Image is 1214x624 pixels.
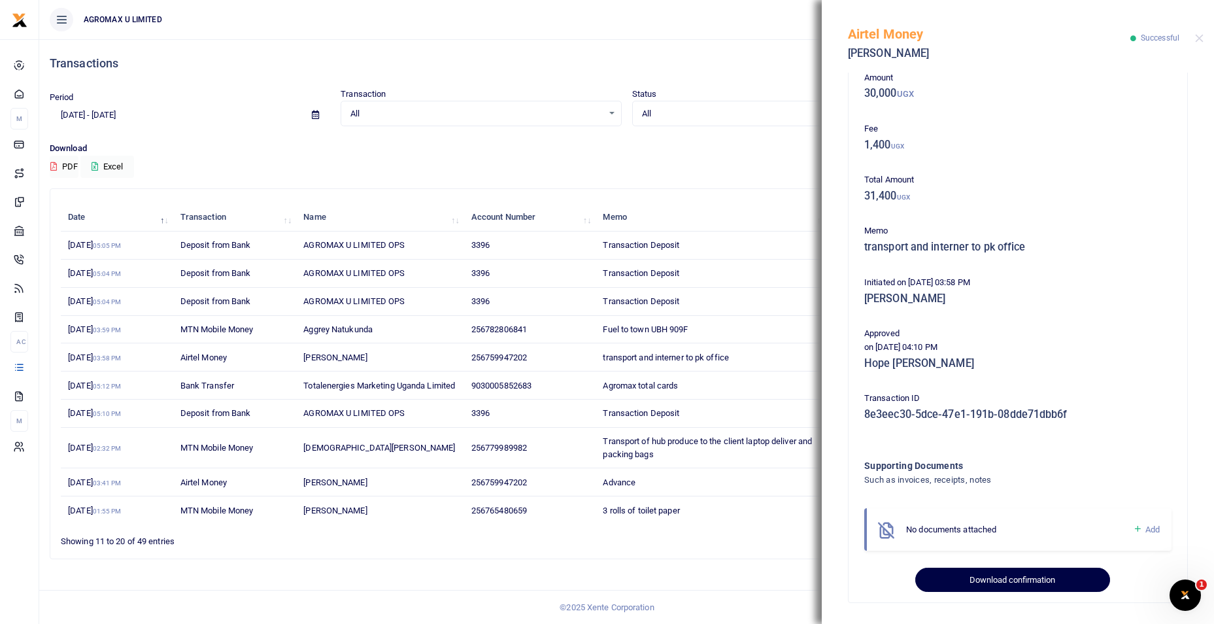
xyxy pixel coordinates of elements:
small: 03:59 PM [93,326,122,334]
span: AGROMAX U LIMITED [78,14,167,26]
span: Bank Transfer [180,381,234,390]
span: Add [1145,525,1160,534]
span: AGROMAX U LIMITED OPS [303,240,405,250]
span: 256759947202 [471,477,527,487]
span: [PERSON_NAME] [303,506,367,515]
h5: 8e3eec30-5dce-47e1-191b-08dde71dbb6f [864,408,1172,421]
span: 1 [1196,580,1207,590]
span: Transaction Deposit [603,268,679,278]
h5: [PERSON_NAME] [848,47,1130,60]
span: All [350,107,602,120]
span: Successful [1141,33,1179,43]
p: Download [50,142,1204,156]
small: 01:55 PM [93,508,122,515]
span: Transport of hub produce to the client laptop deliver and packing bags [603,436,812,459]
p: Fee [864,122,1172,136]
span: MTN Mobile Money [180,506,254,515]
li: M [10,108,28,130]
p: Initiated on [DATE] 03:58 PM [864,276,1172,290]
small: 02:32 PM [93,445,122,452]
span: Transaction Deposit [603,296,679,306]
span: 256782806841 [471,324,527,334]
p: Memo [864,224,1172,238]
span: [DATE] [68,408,121,418]
p: Amount [864,71,1172,85]
small: 05:10 PM [93,410,122,417]
h5: Airtel Money [848,26,1130,42]
h4: Supporting Documents [864,459,1119,473]
p: on [DATE] 04:10 PM [864,341,1172,355]
span: Deposit from Bank [180,408,251,418]
span: 9030005852683 [471,381,531,390]
span: 256779989982 [471,443,527,453]
span: [DATE] [68,506,121,515]
th: Transaction: activate to sort column ascending [173,203,297,232]
h5: Hope [PERSON_NAME] [864,357,1172,370]
small: UGX [891,143,904,150]
th: Memo: activate to sort column ascending [596,203,830,232]
span: [PERSON_NAME] [303,477,367,487]
p: Approved [864,327,1172,341]
h4: Such as invoices, receipts, notes [864,473,1119,487]
span: 3396 [471,240,490,250]
span: [DATE] [68,240,121,250]
span: Deposit from Bank [180,296,251,306]
div: Showing 11 to 20 of 49 entries [61,528,527,548]
span: Deposit from Bank [180,268,251,278]
span: transport and interner to pk office [603,353,729,362]
span: [DATE] [68,324,121,334]
span: 3396 [471,296,490,306]
span: Airtel Money [180,353,227,362]
small: 03:41 PM [93,479,122,487]
span: 256765480659 [471,506,527,515]
span: Advance [603,477,635,487]
img: logo-small [12,12,27,28]
p: Transaction ID [864,392,1172,406]
span: [DATE] [68,443,121,453]
h5: [PERSON_NAME] [864,292,1172,305]
li: M [10,410,28,432]
span: No documents attached [906,525,996,534]
span: Aggrey Natukunda [303,324,373,334]
small: 03:58 PM [93,355,122,362]
span: Airtel Money [180,477,227,487]
button: Excel [80,156,134,178]
small: 05:12 PM [93,383,122,390]
span: 3396 [471,408,490,418]
iframe: Intercom live chat [1170,580,1201,611]
span: 3 rolls of toilet paper [603,506,679,515]
span: [DATE] [68,268,121,278]
input: select period [50,104,301,126]
span: [DATE] [68,477,121,487]
span: 3396 [471,268,490,278]
h5: 1,400 [864,139,1172,152]
a: logo-small logo-large logo-large [12,14,27,24]
span: [DATE] [68,353,121,362]
a: Add [1133,522,1160,537]
h4: Transactions [50,56,1204,71]
span: AGROMAX U LIMITED OPS [303,408,405,418]
small: 05:04 PM [93,270,122,277]
th: Date: activate to sort column descending [61,203,173,232]
span: Deposit from Bank [180,240,251,250]
th: Account Number: activate to sort column ascending [464,203,596,232]
th: Name: activate to sort column ascending [296,203,464,232]
span: [DEMOGRAPHIC_DATA][PERSON_NAME] [303,443,455,453]
span: AGROMAX U LIMITED OPS [303,268,405,278]
span: Agromax total cards [603,381,678,390]
small: 05:04 PM [93,298,122,305]
span: Transaction Deposit [603,408,679,418]
label: Transaction [341,88,386,101]
span: [DATE] [68,296,121,306]
h5: transport and interner to pk office [864,241,1172,254]
span: All [642,107,894,120]
p: Total Amount [864,173,1172,187]
small: UGX [897,194,910,201]
li: Ac [10,331,28,353]
span: MTN Mobile Money [180,443,254,453]
span: [DATE] [68,381,121,390]
span: [PERSON_NAME] [303,353,367,362]
span: Transaction Deposit [603,240,679,250]
h5: 31,400 [864,190,1172,203]
button: Close [1195,34,1204,43]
